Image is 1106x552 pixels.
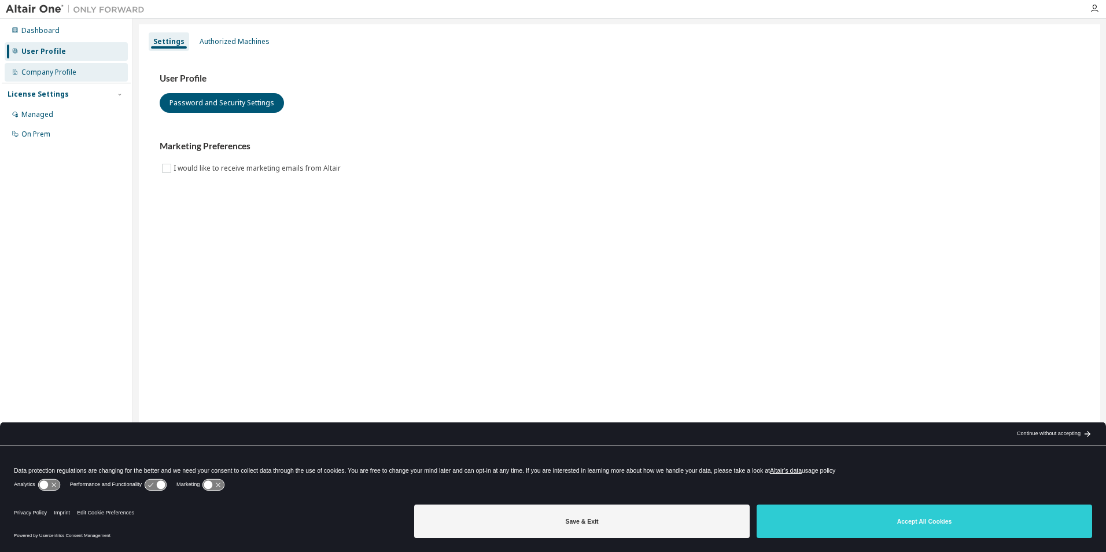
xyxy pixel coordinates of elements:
[153,37,185,46] div: Settings
[21,110,53,119] div: Managed
[6,3,150,15] img: Altair One
[21,47,66,56] div: User Profile
[174,161,343,175] label: I would like to receive marketing emails from Altair
[160,93,284,113] button: Password and Security Settings
[200,37,270,46] div: Authorized Machines
[160,73,1079,84] h3: User Profile
[8,90,69,99] div: License Settings
[160,141,1079,152] h3: Marketing Preferences
[21,130,50,139] div: On Prem
[21,68,76,77] div: Company Profile
[21,26,60,35] div: Dashboard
